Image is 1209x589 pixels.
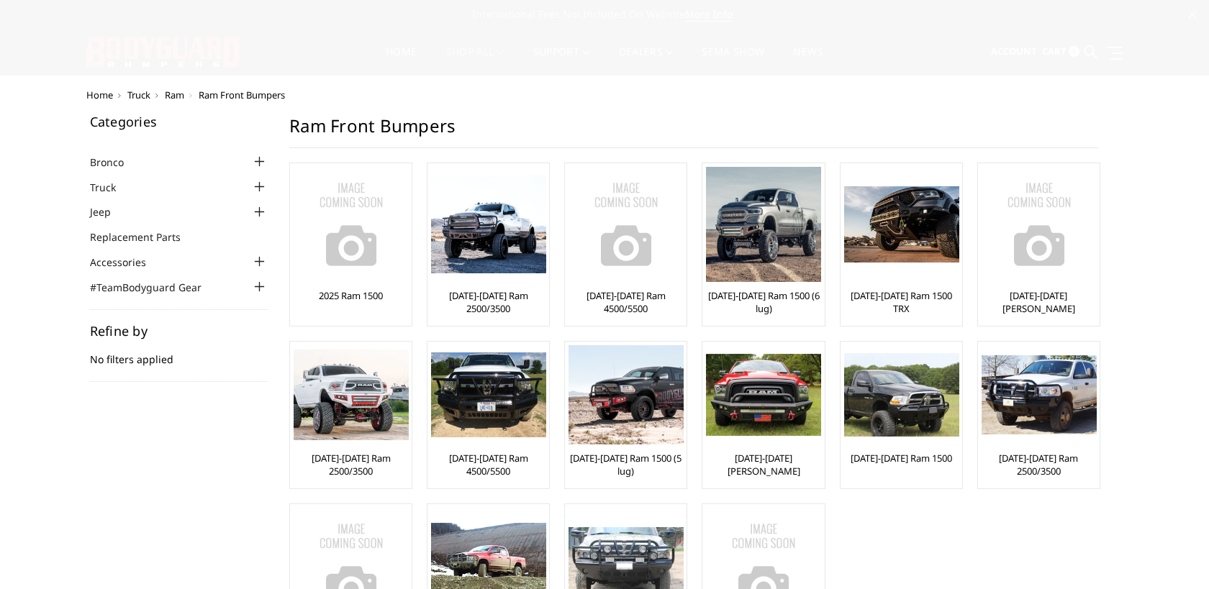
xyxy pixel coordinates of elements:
[569,167,683,282] a: No Image
[86,88,113,101] a: Home
[533,47,590,75] a: Support
[431,289,545,315] a: [DATE]-[DATE] Ram 2500/3500
[386,47,417,75] a: Home
[90,204,129,219] a: Jeep
[431,452,545,478] a: [DATE]-[DATE] Ram 4500/5500
[90,115,268,128] h5: Categories
[982,452,1096,478] a: [DATE]-[DATE] Ram 2500/3500
[982,167,1097,282] img: No Image
[199,88,285,101] span: Ram Front Bumpers
[1042,45,1067,58] span: Cart
[319,289,383,302] a: 2025 Ram 1500
[1069,46,1079,57] span: 0
[991,32,1037,71] a: Account
[569,289,683,315] a: [DATE]-[DATE] Ram 4500/5500
[702,47,764,75] a: SEMA Show
[289,115,1098,148] h1: Ram Front Bumpers
[90,324,268,337] h5: Refine by
[685,7,733,22] a: More Info
[90,229,199,245] a: Replacement Parts
[294,167,409,282] img: No Image
[90,180,134,195] a: Truck
[569,452,683,478] a: [DATE]-[DATE] Ram 1500 (5 lug)
[86,37,241,67] img: BODYGUARD BUMPERS
[982,289,1096,315] a: [DATE]-[DATE] [PERSON_NAME]
[1042,32,1079,71] a: Cart 0
[90,280,219,295] a: #TeamBodyguard Gear
[851,452,952,465] a: [DATE]-[DATE] Ram 1500
[446,47,504,75] a: shop all
[844,289,959,315] a: [DATE]-[DATE] Ram 1500 TRX
[294,452,408,478] a: [DATE]-[DATE] Ram 2500/3500
[569,167,684,282] img: No Image
[619,47,674,75] a: Dealers
[706,289,820,315] a: [DATE]-[DATE] Ram 1500 (6 lug)
[982,167,1096,282] a: No Image
[294,167,408,282] a: No Image
[165,88,184,101] a: Ram
[90,155,142,170] a: Bronco
[991,45,1037,58] span: Account
[793,47,823,75] a: News
[127,88,150,101] a: Truck
[90,324,268,382] div: No filters applied
[706,452,820,478] a: [DATE]-[DATE] [PERSON_NAME]
[90,255,164,270] a: Accessories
